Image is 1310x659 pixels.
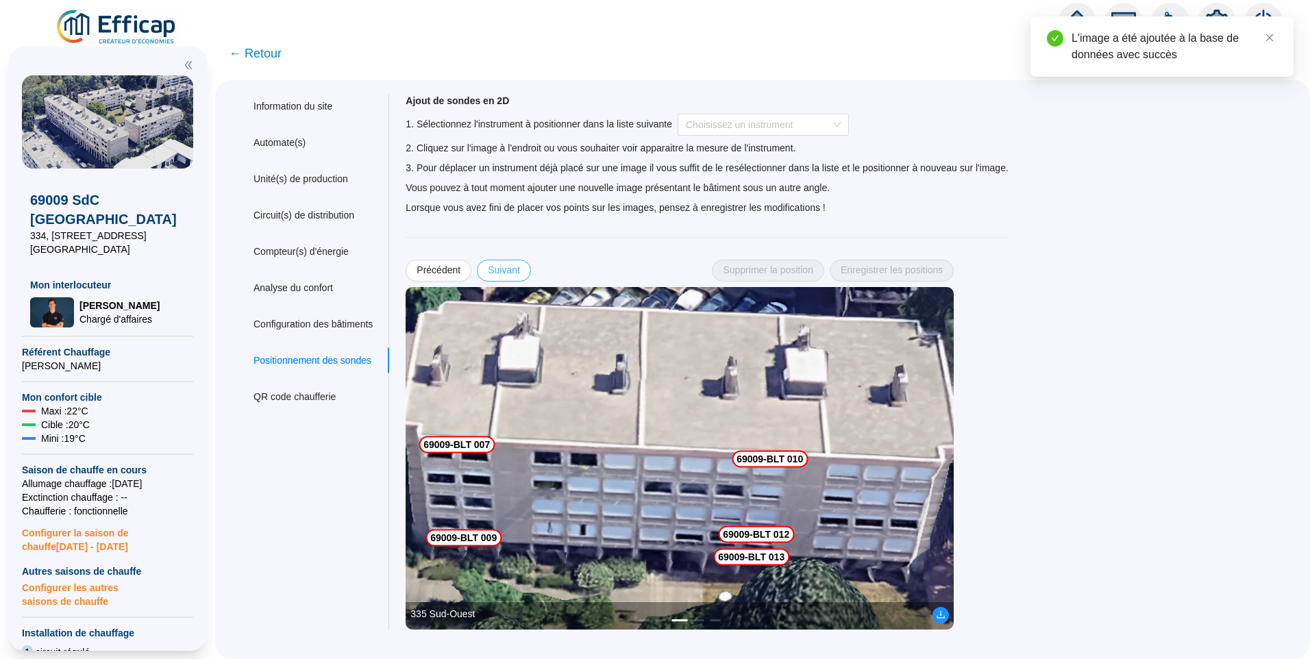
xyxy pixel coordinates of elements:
span: 1 [22,645,33,659]
span: double-left [184,60,193,70]
span: close [1265,33,1274,42]
div: Unité(s) de production [254,172,348,186]
span: Installation de chauffage [22,626,193,640]
span: Précédent [417,263,460,277]
span: Cible : 20 °C [41,418,90,432]
button: 1 [639,619,650,621]
button: Enregistrer les positions [830,260,954,282]
span: Chaufferie : fonctionnelle [22,504,193,518]
button: Suivant [477,260,531,282]
div: Automate(s) [254,136,306,150]
span: setting [1204,10,1229,34]
img: efficap energie logo [55,8,179,47]
span: Référent Chauffage [22,345,193,359]
span: Configurer la saison de chauffe [DATE] - [DATE] [22,518,193,554]
span: ← Retour [229,44,282,63]
img: rc-upload-1760455152888-17 [406,287,954,630]
span: Configurer les autres saisons de chauffe [22,578,193,608]
img: alerts [1151,3,1189,41]
span: Maxi : 22 °C [41,404,88,418]
button: Précédent [406,260,471,282]
strong: Ajout de sondes en 2D [406,95,509,106]
button: Supprimer la position [712,260,824,282]
span: fund [1111,10,1136,34]
span: circuit régulé [36,645,90,659]
span: [PERSON_NAME] [79,299,160,312]
div: Configuration des bâtiments [254,317,373,332]
img: alerts [1244,3,1283,41]
span: Mon interlocuteur [30,278,185,292]
span: Mini : 19 °C [41,432,86,445]
span: Lorsque vous avez fini de placer vos points sur les images, pensez à enregistrer les modifications ! [406,202,825,213]
span: Mon confort cible [22,390,193,404]
div: L'image a été ajoutée à la base de données avec succès [1072,30,1277,63]
span: home [1065,10,1089,34]
span: 1. Sélectionnez l'instrument à positionner dans la liste suivante [406,119,672,129]
span: Allumage chauffage : [DATE] [22,477,193,490]
span: check-circle [1047,30,1063,47]
span: Exctinction chauffage : -- [22,490,193,504]
span: 2. Cliquez sur l'image à l'endroit ou vous souhaiter voir apparaitre la mesure de l'instrument. [406,142,795,153]
div: QR code chaufferie [254,390,336,404]
span: Saison de chauffe en cours [22,463,193,477]
div: Information du site [254,99,332,114]
button: 5 [710,619,721,621]
span: 334, [STREET_ADDRESS] [GEOGRAPHIC_DATA] [30,229,185,256]
span: 3. Pour déplacer un instrument déjà placé sur une image il vous suffit de le resélectionner dans ... [406,162,1008,173]
button: 2 [655,619,666,621]
div: Compteur(s) d'énergie [254,245,349,259]
img: Chargé d'affaires [30,297,74,327]
span: Suivant [488,263,520,277]
div: Circuit(s) de distribution [254,208,354,223]
a: Close [1262,30,1277,45]
span: download [936,610,946,619]
button: 4 [693,619,704,621]
span: Chargé d'affaires [79,312,160,326]
div: Analyse du confort [254,281,333,295]
span: Autres saisons de chauffe [22,564,193,578]
span: 335 Sud-Ouest [410,607,475,625]
span: [PERSON_NAME] [22,359,193,373]
span: Vous pouvez à tout moment ajouter une nouvelle image présentant le bâtiment sous un autre angle. [406,182,830,193]
div: Positionnement des sondes [254,353,371,368]
span: 69009 SdC [GEOGRAPHIC_DATA] [30,190,185,229]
